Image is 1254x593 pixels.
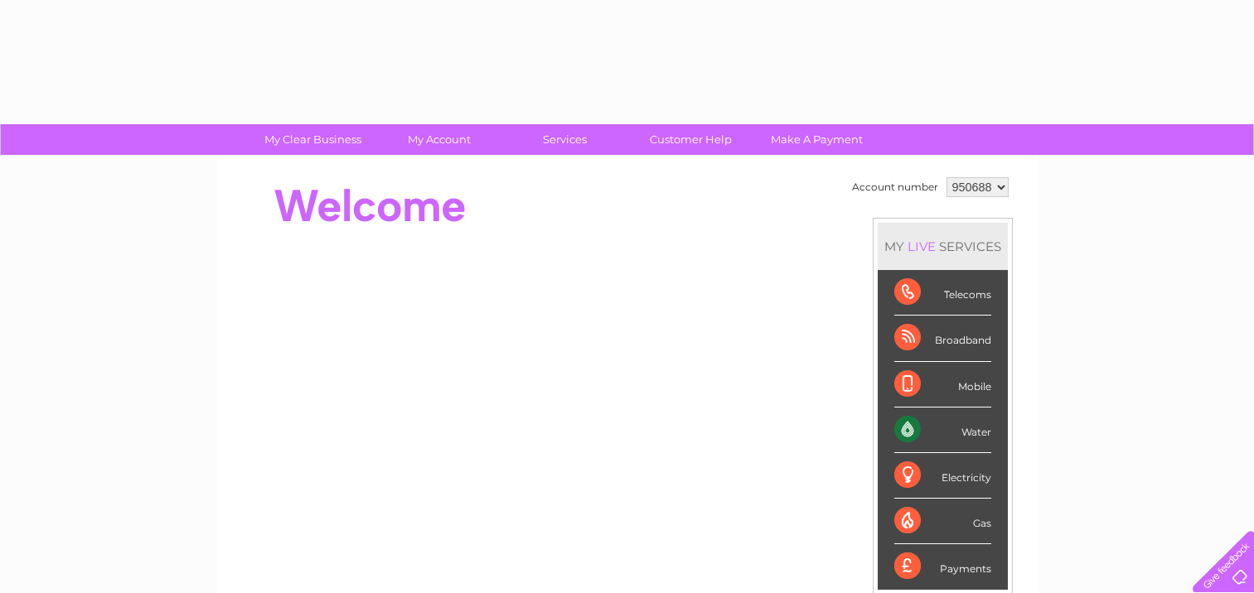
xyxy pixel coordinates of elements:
[894,499,991,544] div: Gas
[245,124,381,155] a: My Clear Business
[748,124,885,155] a: Make A Payment
[904,239,939,254] div: LIVE
[622,124,759,155] a: Customer Help
[894,270,991,316] div: Telecoms
[894,316,991,361] div: Broadband
[894,362,991,407] div: Mobile
[878,223,1008,270] div: MY SERVICES
[894,453,991,499] div: Electricity
[848,173,942,201] td: Account number
[496,124,633,155] a: Services
[894,544,991,589] div: Payments
[370,124,507,155] a: My Account
[894,407,991,453] div: Water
